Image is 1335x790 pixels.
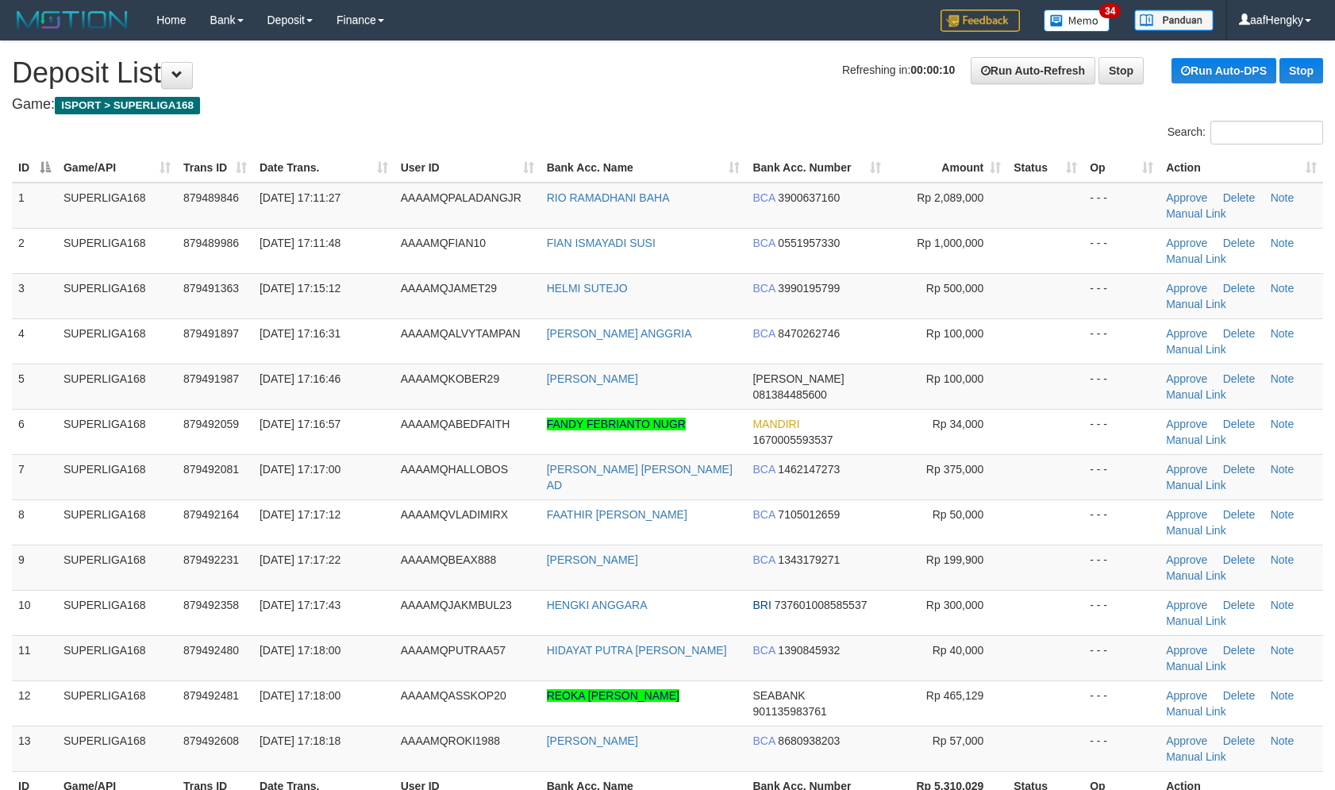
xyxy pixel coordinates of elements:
[12,273,57,318] td: 3
[57,153,177,183] th: Game/API: activate to sort column ascending
[260,553,340,566] span: [DATE] 17:17:22
[933,418,984,430] span: Rp 34,000
[1166,689,1207,702] a: Approve
[547,237,656,249] a: FIAN ISMAYADI SUSI
[1166,463,1207,476] a: Approve
[401,191,521,204] span: AAAAMQPALADANGJR
[12,454,57,499] td: 7
[926,327,983,340] span: Rp 100,000
[57,228,177,273] td: SUPERLIGA168
[183,372,239,385] span: 879491987
[547,508,687,521] a: FAATHIR [PERSON_NAME]
[752,434,833,446] span: Copy 1670005593537 to clipboard
[12,318,57,364] td: 4
[183,689,239,702] span: 879492481
[752,508,775,521] span: BCA
[1223,599,1255,611] a: Delete
[183,553,239,566] span: 879492231
[401,508,508,521] span: AAAAMQVLADIMIRX
[1166,418,1207,430] a: Approve
[1083,499,1160,545] td: - - -
[12,590,57,635] td: 10
[57,318,177,364] td: SUPERLIGA168
[260,327,340,340] span: [DATE] 17:16:31
[57,635,177,680] td: SUPERLIGA168
[1166,705,1226,718] a: Manual Link
[1166,750,1226,763] a: Manual Link
[547,553,638,566] a: [PERSON_NAME]
[12,545,57,590] td: 9
[1099,4,1121,18] span: 34
[1166,734,1207,747] a: Approve
[547,282,628,295] a: HELMI SUTEJO
[57,680,177,726] td: SUPERLIGA168
[926,463,983,476] span: Rp 375,000
[752,372,844,385] span: [PERSON_NAME]
[1271,372,1295,385] a: Note
[401,282,497,295] span: AAAAMQJAMET29
[1223,418,1255,430] a: Delete
[394,153,541,183] th: User ID: activate to sort column ascending
[12,183,57,229] td: 1
[401,237,486,249] span: AAAAMQFIAN10
[260,734,340,747] span: [DATE] 17:18:18
[183,644,239,657] span: 879492480
[1083,228,1160,273] td: - - -
[926,282,983,295] span: Rp 500,000
[1166,388,1226,401] a: Manual Link
[260,644,340,657] span: [DATE] 17:18:00
[1223,327,1255,340] a: Delete
[1223,372,1255,385] a: Delete
[541,153,747,183] th: Bank Acc. Name: activate to sort column ascending
[917,191,983,204] span: Rp 2,089,000
[1166,553,1207,566] a: Approve
[1166,327,1207,340] a: Approve
[926,553,983,566] span: Rp 199,900
[752,327,775,340] span: BCA
[55,97,200,114] span: ISPORT > SUPERLIGA168
[183,508,239,521] span: 879492164
[12,57,1323,89] h1: Deposit List
[260,463,340,476] span: [DATE] 17:17:00
[12,409,57,454] td: 6
[917,237,983,249] span: Rp 1,000,000
[1083,153,1160,183] th: Op: activate to sort column ascending
[401,372,500,385] span: AAAAMQKOBER29
[260,689,340,702] span: [DATE] 17:18:00
[926,599,983,611] span: Rp 300,000
[12,228,57,273] td: 2
[778,508,840,521] span: Copy 7105012659 to clipboard
[1166,615,1226,627] a: Manual Link
[1223,734,1255,747] a: Delete
[1083,680,1160,726] td: - - -
[57,183,177,229] td: SUPERLIGA168
[547,372,638,385] a: [PERSON_NAME]
[775,599,868,611] span: Copy 737601008585537 to clipboard
[1271,327,1295,340] a: Note
[401,599,512,611] span: AAAAMQJAKMBUL23
[57,545,177,590] td: SUPERLIGA168
[752,237,775,249] span: BCA
[1083,726,1160,771] td: - - -
[746,153,887,183] th: Bank Acc. Number: activate to sort column ascending
[1279,58,1323,83] a: Stop
[1166,207,1226,220] a: Manual Link
[1134,10,1214,31] img: panduan.png
[401,327,521,340] span: AAAAMQALVYTAMPAN
[183,599,239,611] span: 879492358
[1166,237,1207,249] a: Approve
[547,327,692,340] a: [PERSON_NAME] ANGGRIA
[1007,153,1083,183] th: Status: activate to sort column ascending
[1083,318,1160,364] td: - - -
[778,463,840,476] span: Copy 1462147273 to clipboard
[547,191,670,204] a: RIO RAMADHANI BAHA
[933,508,984,521] span: Rp 50,000
[1166,569,1226,582] a: Manual Link
[1168,121,1323,145] label: Search:
[1223,689,1255,702] a: Delete
[1166,252,1226,265] a: Manual Link
[1083,635,1160,680] td: - - -
[547,599,648,611] a: HENGKI ANGGARA
[778,237,840,249] span: Copy 0551957330 to clipboard
[1166,660,1226,672] a: Manual Link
